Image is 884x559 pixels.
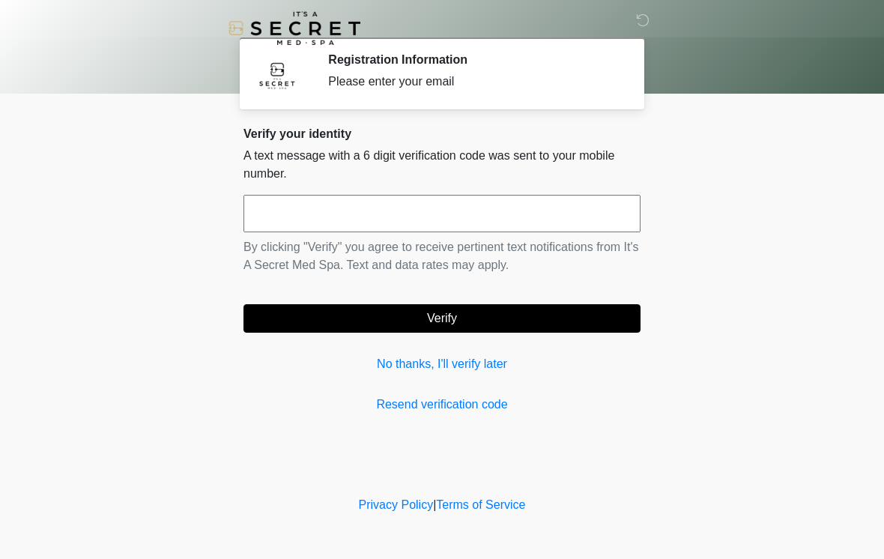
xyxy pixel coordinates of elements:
h2: Registration Information [328,52,618,67]
p: A text message with a 6 digit verification code was sent to your mobile number. [243,147,641,183]
a: | [433,498,436,511]
p: By clicking "Verify" you agree to receive pertinent text notifications from It's A Secret Med Spa... [243,238,641,274]
div: Please enter your email [328,73,618,91]
img: It's A Secret Med Spa Logo [228,11,360,45]
a: No thanks, I'll verify later [243,355,641,373]
img: Agent Avatar [255,52,300,97]
h2: Verify your identity [243,127,641,141]
a: Resend verification code [243,396,641,414]
a: Privacy Policy [359,498,434,511]
button: Verify [243,304,641,333]
a: Terms of Service [436,498,525,511]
